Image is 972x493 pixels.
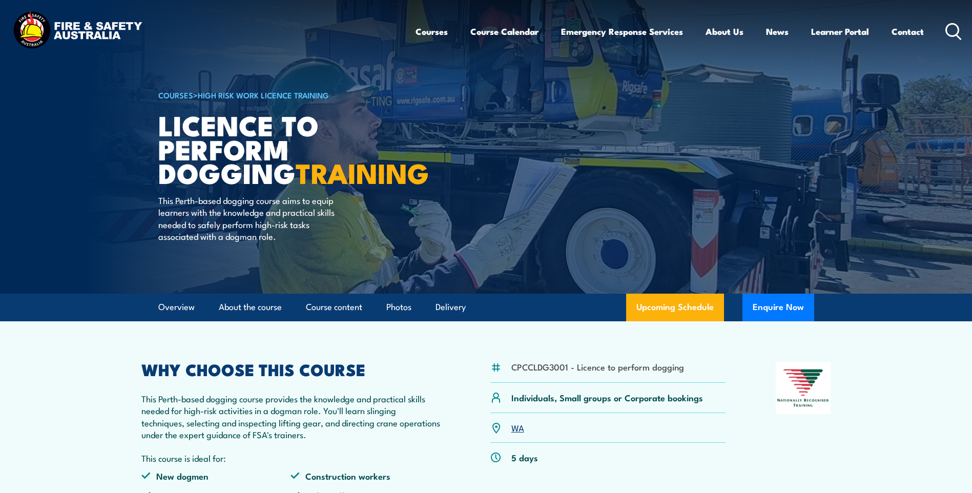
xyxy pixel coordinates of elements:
a: Photos [386,294,411,321]
p: 5 days [511,451,538,463]
img: Nationally Recognised Training logo. [776,362,831,414]
li: CPCCLDG3001 - Licence to perform dogging [511,361,684,373]
a: WA [511,421,524,434]
a: About Us [706,18,743,45]
a: Upcoming Schedule [626,294,724,321]
a: Course Calendar [470,18,539,45]
button: Enquire Now [742,294,814,321]
a: News [766,18,789,45]
a: Courses [416,18,448,45]
h2: WHY CHOOSE THIS COURSE [141,362,441,376]
a: Emergency Response Services [561,18,683,45]
li: Construction workers [291,470,440,482]
h1: Licence to Perform Dogging [158,113,411,184]
strong: TRAINING [296,151,429,193]
a: Contact [892,18,924,45]
a: About the course [219,294,282,321]
p: This Perth-based dogging course aims to equip learners with the knowledge and practical skills ne... [158,194,345,242]
p: This Perth-based dogging course provides the knowledge and practical skills needed for high-risk ... [141,393,441,441]
p: This course is ideal for: [141,452,441,464]
a: Overview [158,294,195,321]
a: Course content [306,294,362,321]
li: New dogmen [141,470,291,482]
a: Learner Portal [811,18,869,45]
p: Individuals, Small groups or Corporate bookings [511,392,703,403]
h6: > [158,89,411,101]
a: Delivery [436,294,466,321]
a: COURSES [158,89,193,100]
a: High Risk Work Licence Training [198,89,329,100]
